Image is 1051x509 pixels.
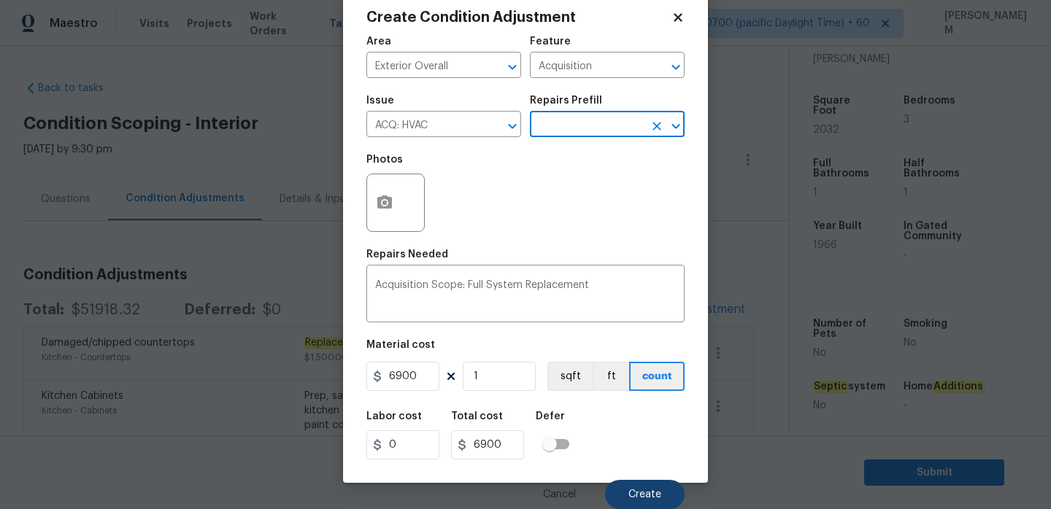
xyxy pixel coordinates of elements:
[375,280,676,311] textarea: Acquisition Scope: Full System Replacement
[605,480,685,509] button: Create
[530,96,602,106] h5: Repairs Prefill
[647,116,667,136] button: Clear
[502,116,523,136] button: Open
[366,249,448,260] h5: Repairs Needed
[502,57,523,77] button: Open
[366,155,403,165] h5: Photos
[628,489,661,500] span: Create
[451,411,503,421] h5: Total cost
[593,362,629,391] button: ft
[666,116,686,136] button: Open
[520,480,599,509] button: Cancel
[547,362,593,391] button: sqft
[536,411,565,421] h5: Defer
[366,411,422,421] h5: Labor cost
[543,489,576,500] span: Cancel
[666,57,686,77] button: Open
[366,10,671,25] h2: Create Condition Adjustment
[629,362,685,391] button: count
[366,96,394,106] h5: Issue
[530,36,571,47] h5: Feature
[366,340,435,350] h5: Material cost
[366,36,391,47] h5: Area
